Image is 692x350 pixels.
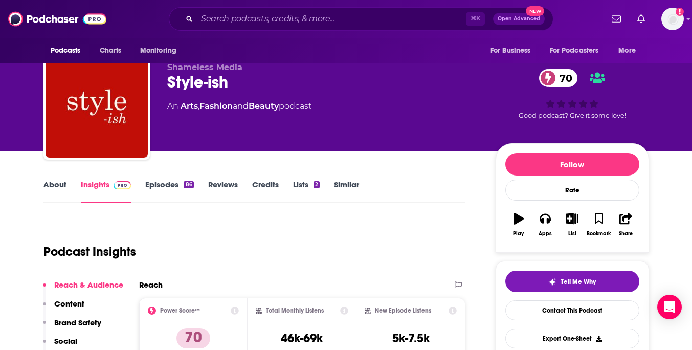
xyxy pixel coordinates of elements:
span: Shameless Media [167,62,242,72]
div: 2 [314,181,320,188]
a: Arts [181,101,198,111]
p: Content [54,299,84,309]
img: tell me why sparkle [548,278,556,286]
p: Social [54,336,77,346]
a: Show notifications dropdown [608,10,625,28]
button: Follow [505,153,639,176]
a: Reviews [208,180,238,203]
div: Bookmark [587,231,611,237]
p: 70 [176,328,210,348]
div: Search podcasts, credits, & more... [169,7,553,31]
button: Reach & Audience [43,280,123,299]
span: Charts [100,43,122,58]
a: Fashion [199,101,233,111]
button: Export One-Sheet [505,329,639,348]
button: tell me why sparkleTell Me Why [505,271,639,292]
div: Rate [505,180,639,201]
h2: Power Score™ [160,307,200,314]
span: ⌘ K [466,12,485,26]
span: For Business [490,43,531,58]
h3: 5k-7.5k [392,331,430,346]
span: For Podcasters [550,43,599,58]
button: open menu [543,41,614,60]
p: Brand Safety [54,318,101,327]
div: Open Intercom Messenger [657,295,682,319]
span: 70 [549,69,577,87]
button: Show profile menu [661,8,684,30]
img: Podchaser - Follow, Share and Rate Podcasts [8,9,106,29]
a: InsightsPodchaser Pro [81,180,131,203]
button: open menu [133,41,190,60]
button: Bookmark [586,206,612,243]
a: About [43,180,66,203]
span: Podcasts [51,43,81,58]
button: Play [505,206,532,243]
button: Apps [532,206,559,243]
a: Contact This Podcast [505,300,639,320]
span: Logged in as Alexandrapullpr [661,8,684,30]
span: Good podcast? Give it some love! [519,112,626,119]
div: An podcast [167,100,311,113]
svg: Add a profile image [676,8,684,16]
button: Content [43,299,84,318]
a: Beauty [249,101,279,111]
div: 86 [184,181,193,188]
button: Share [612,206,639,243]
img: User Profile [661,8,684,30]
span: Monitoring [140,43,176,58]
h2: Reach [139,280,163,290]
p: Reach & Audience [54,280,123,290]
span: New [526,6,544,16]
h1: Podcast Insights [43,244,136,259]
h2: Total Monthly Listens [266,307,324,314]
span: , [198,101,199,111]
button: List [559,206,585,243]
a: Episodes86 [145,180,193,203]
a: Similar [334,180,359,203]
a: Show notifications dropdown [633,10,649,28]
img: Style-ish [46,55,148,158]
a: 70 [539,69,577,87]
div: 70Good podcast? Give it some love! [496,62,649,126]
input: Search podcasts, credits, & more... [197,11,466,27]
button: open menu [483,41,544,60]
div: Apps [539,231,552,237]
a: Lists2 [293,180,320,203]
button: Brand Safety [43,318,101,337]
h3: 46k-69k [281,331,323,346]
a: Charts [93,41,128,60]
span: and [233,101,249,111]
h2: New Episode Listens [375,307,431,314]
button: Open AdvancedNew [493,13,545,25]
span: Open Advanced [498,16,540,21]
div: Play [513,231,524,237]
div: Share [619,231,633,237]
div: List [568,231,576,237]
img: Podchaser Pro [114,181,131,189]
span: Tell Me Why [561,278,596,286]
button: open menu [611,41,649,60]
span: More [618,43,636,58]
a: Credits [252,180,279,203]
button: open menu [43,41,94,60]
